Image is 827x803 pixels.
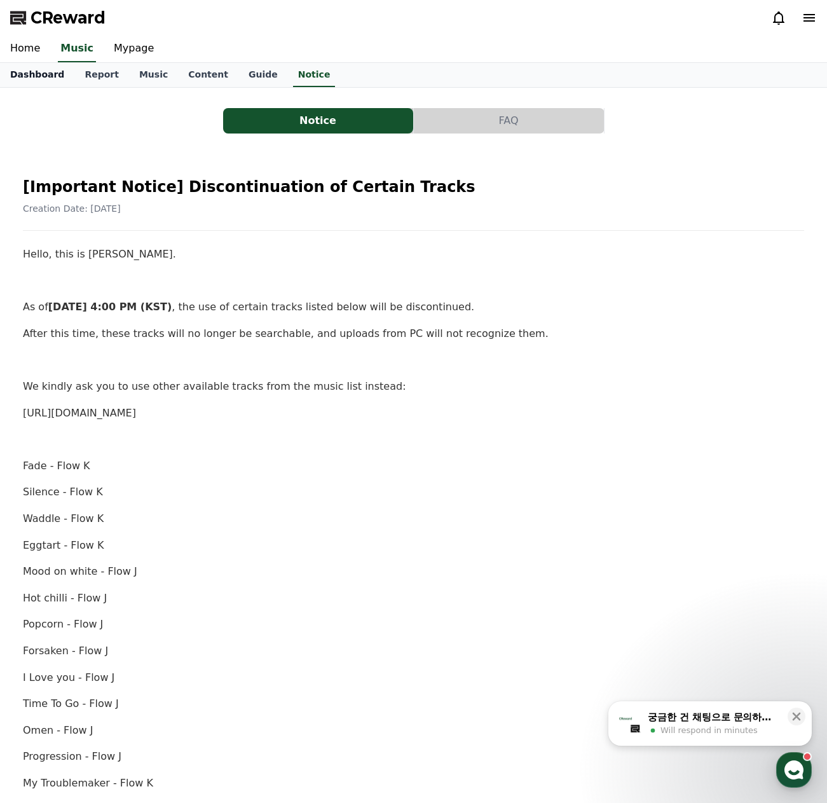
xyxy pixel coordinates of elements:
[238,63,288,87] a: Guide
[23,246,804,263] p: Hello, this is [PERSON_NAME].
[84,403,164,435] a: Messages
[23,748,804,765] p: Progression - Flow J
[23,590,804,607] p: Hot chilli - Flow J
[32,422,55,432] span: Home
[188,422,219,432] span: Settings
[23,326,804,342] p: After this time, these tracks will no longer be searchable, and uploads from PC will not recogniz...
[104,36,164,62] a: Mypage
[10,8,106,28] a: CReward
[23,722,804,739] p: Omen - Flow J
[23,643,804,659] p: Forsaken - Flow J
[23,458,804,474] p: Fade - Flow K
[23,696,804,712] p: Time To Go - Flow J
[164,403,244,435] a: Settings
[4,403,84,435] a: Home
[223,108,414,134] a: Notice
[23,484,804,500] p: Silence - Flow K
[23,669,804,686] p: I Love you - Flow J
[31,8,106,28] span: CReward
[23,203,121,214] span: Creation Date: [DATE]
[293,63,336,87] a: Notice
[223,108,413,134] button: Notice
[23,537,804,554] p: Eggtart - Flow K
[74,63,129,87] a: Report
[178,63,238,87] a: Content
[106,423,143,433] span: Messages
[414,108,605,134] a: FAQ
[23,407,136,419] a: [URL][DOMAIN_NAME]
[23,563,804,580] p: Mood on white - Flow J
[23,511,804,527] p: Waddle - Flow K
[58,36,96,62] a: Music
[414,108,604,134] button: FAQ
[23,775,804,792] p: My Troublemaker - Flow K
[23,616,804,633] p: Popcorn - Flow J
[48,301,172,313] strong: [DATE] 4:00 PM (KST)
[23,177,804,197] h2: [Important Notice] Discontinuation of Certain Tracks
[23,378,804,395] p: We kindly ask you to use other available tracks from the music list instead:
[129,63,178,87] a: Music
[23,299,804,315] p: As of , the use of certain tracks listed below will be discontinued.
